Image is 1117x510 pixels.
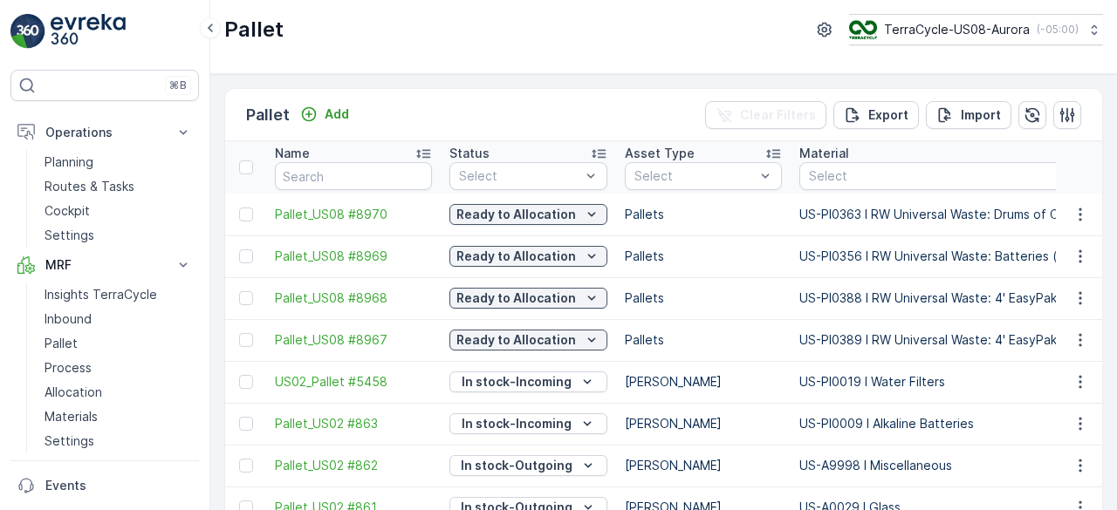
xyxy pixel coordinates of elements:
a: Pallet_US08 #8970 [275,206,432,223]
a: Pallet_US08 #8969 [275,248,432,265]
p: Routes & Tasks [45,178,134,195]
p: Events [45,477,192,494]
p: Allocation [45,384,102,401]
div: Toggle Row Selected [239,291,253,305]
p: Pallet [224,16,284,44]
a: Settings [38,223,199,248]
p: Select [634,167,755,185]
a: Inbound [38,307,199,331]
p: [PERSON_NAME] [625,373,782,391]
img: logo [10,14,45,49]
button: In stock-Outgoing [449,455,607,476]
a: Pallet [38,331,199,356]
p: Pallets [625,289,782,307]
p: Inbound [45,310,92,328]
button: Ready to Allocation [449,288,607,309]
p: MRF [45,256,164,274]
button: MRF [10,248,199,282]
p: In stock-Incoming [462,373,572,391]
a: Materials [38,405,199,429]
p: Pallets [625,331,782,349]
p: [PERSON_NAME] [625,415,782,432]
a: Planning [38,150,199,174]
p: Materials [45,408,98,425]
button: In stock-Incoming [449,413,607,434]
div: Toggle Row Selected [239,207,253,221]
p: Import [961,106,1001,124]
p: Pallets [625,206,782,223]
p: Settings [45,432,94,450]
p: Process [45,359,92,377]
img: image_ci7OI47.png [849,20,877,39]
img: logo_light-DOdMpM7g.png [51,14,126,49]
div: Toggle Row Selected [239,333,253,347]
p: Select [459,167,580,185]
button: Ready to Allocation [449,246,607,267]
p: Asset Type [625,145,695,162]
div: Toggle Row Selected [239,417,253,431]
div: Toggle Row Selected [239,459,253,473]
p: ( -05:00 ) [1037,23,1079,37]
p: ⌘B [169,78,187,92]
p: Export [868,106,908,124]
button: Export [833,101,919,129]
p: Insights TerraCycle [45,286,157,303]
p: Name [275,145,310,162]
button: Clear Filters [705,101,826,129]
p: Clear Filters [740,106,816,124]
p: Material [799,145,849,162]
button: Import [926,101,1011,129]
p: Settings [45,227,94,244]
p: [PERSON_NAME] [625,457,782,474]
a: Cockpit [38,199,199,223]
p: Ready to Allocation [456,206,576,223]
p: Planning [45,153,93,171]
a: Settings [38,429,199,453]
p: Pallets [625,248,782,265]
p: Cockpit [45,202,90,220]
a: US02_Pallet #5458 [275,373,432,391]
p: Add [325,105,349,123]
a: Pallet_US08 #8968 [275,289,432,307]
p: Ready to Allocation [456,289,576,307]
p: In stock-Outgoing [461,457,572,474]
div: Toggle Row Selected [239,375,253,389]
a: Allocation [38,380,199,405]
a: Pallet_US02 #863 [275,415,432,432]
input: Search [275,162,432,190]
button: In stock-Incoming [449,371,607,392]
a: Events [10,468,199,503]
a: Pallet_US08 #8967 [275,331,432,349]
p: Pallet [246,103,290,127]
p: In stock-Incoming [462,415,572,432]
button: Ready to Allocation [449,204,607,225]
a: Insights TerraCycle [38,282,199,307]
button: Add [293,104,356,125]
p: TerraCycle-US08-Aurora [884,21,1030,38]
p: Operations [45,124,164,141]
p: Ready to Allocation [456,248,576,265]
a: Process [38,356,199,380]
button: TerraCycle-US08-Aurora(-05:00) [849,14,1103,45]
a: Pallet_US02 #862 [275,457,432,474]
p: Ready to Allocation [456,331,576,349]
p: Pallet [45,335,78,352]
div: Toggle Row Selected [239,249,253,263]
p: Status [449,145,490,162]
button: Operations [10,115,199,150]
button: Ready to Allocation [449,330,607,350]
a: Routes & Tasks [38,174,199,199]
